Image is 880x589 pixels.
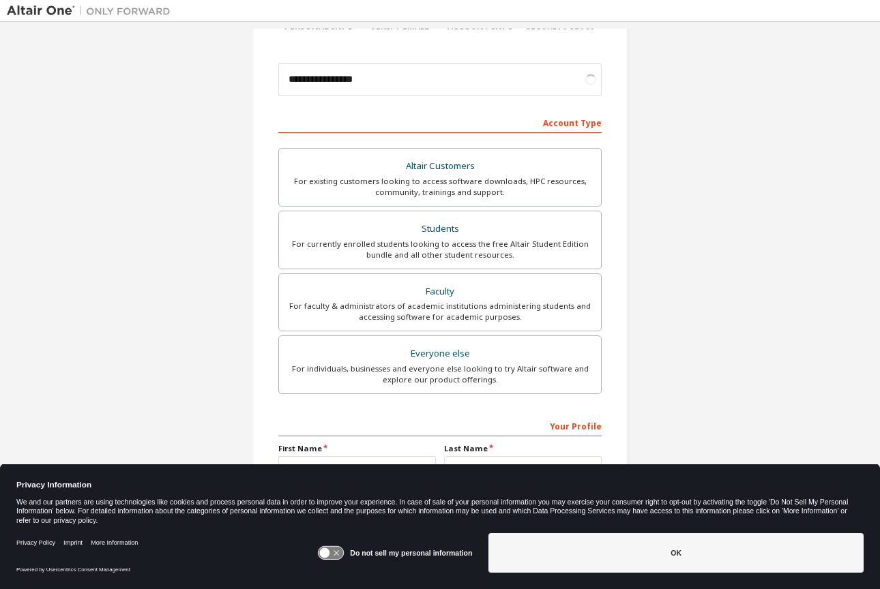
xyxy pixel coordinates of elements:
div: Faculty [287,282,593,301]
div: Everyone else [287,344,593,363]
div: For individuals, businesses and everyone else looking to try Altair software and explore our prod... [287,363,593,385]
img: Altair One [7,4,177,18]
div: Your Profile [278,414,602,436]
div: Account Type [278,111,602,133]
div: For faculty & administrators of academic institutions administering students and accessing softwa... [287,301,593,322]
label: First Name [278,443,436,454]
div: Students [287,220,593,239]
div: Altair Customers [287,157,593,176]
div: For existing customers looking to access software downloads, HPC resources, community, trainings ... [287,176,593,198]
label: Last Name [444,443,602,454]
div: For currently enrolled students looking to access the free Altair Student Edition bundle and all ... [287,239,593,260]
